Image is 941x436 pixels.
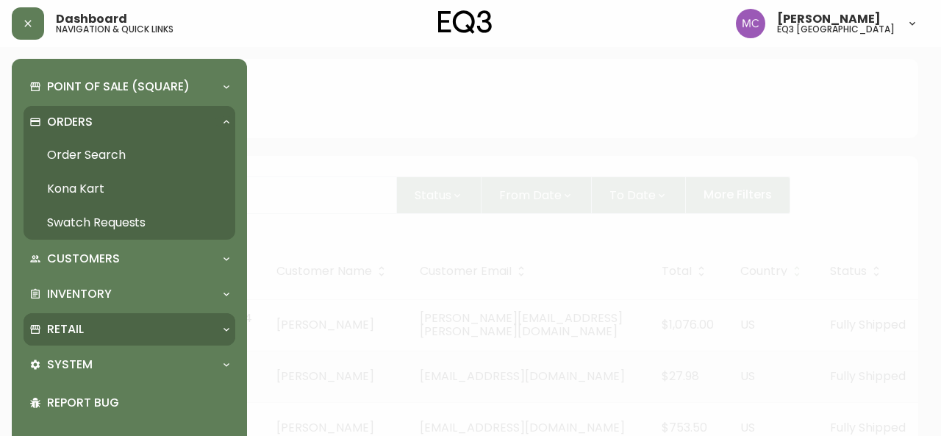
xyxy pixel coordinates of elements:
span: Dashboard [56,13,127,25]
div: Orders [24,106,235,138]
h5: eq3 [GEOGRAPHIC_DATA] [777,25,895,34]
div: Report Bug [24,384,235,422]
p: Inventory [47,286,112,302]
h5: navigation & quick links [56,25,173,34]
p: Retail [47,321,84,337]
div: Customers [24,243,235,275]
img: logo [438,10,493,34]
div: Point of Sale (Square) [24,71,235,103]
div: System [24,349,235,381]
p: Customers [47,251,120,267]
a: Kona Kart [24,172,235,206]
p: Orders [47,114,93,130]
a: Order Search [24,138,235,172]
p: System [47,357,93,373]
div: Inventory [24,278,235,310]
span: [PERSON_NAME] [777,13,881,25]
p: Point of Sale (Square) [47,79,190,95]
div: Retail [24,313,235,346]
p: Report Bug [47,395,229,411]
a: Swatch Requests [24,206,235,240]
img: 6dbdb61c5655a9a555815750a11666cc [736,9,765,38]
